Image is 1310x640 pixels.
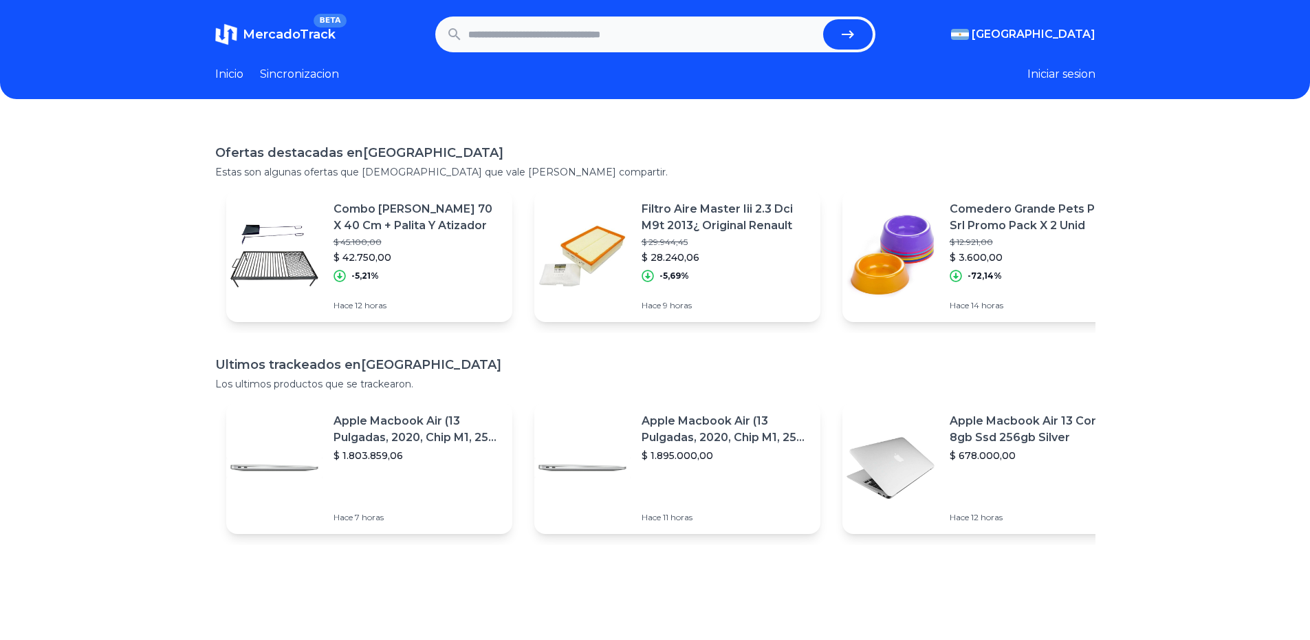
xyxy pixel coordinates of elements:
[351,270,379,281] p: -5,21%
[215,23,336,45] a: MercadoTrackBETA
[1027,66,1095,83] button: Iniciar sesion
[334,413,501,446] p: Apple Macbook Air (13 Pulgadas, 2020, Chip M1, 256 Gb De Ssd, 8 Gb De Ram) - Plata
[534,190,820,322] a: Featured imageFiltro Aire Master Iii 2.3 Dci M9t 2013¿ Original Renault$ 29.944,45$ 28.240,06-5,6...
[226,208,323,304] img: Featured image
[215,165,1095,179] p: Estas son algunas ofertas que [DEMOGRAPHIC_DATA] que vale [PERSON_NAME] compartir.
[659,270,689,281] p: -5,69%
[642,201,809,234] p: Filtro Aire Master Iii 2.3 Dci M9t 2013¿ Original Renault
[334,512,501,523] p: Hace 7 horas
[842,402,1128,534] a: Featured imageApple Macbook Air 13 Core I5 8gb Ssd 256gb Silver$ 678.000,00Hace 12 horas
[950,237,1117,248] p: $ 12.921,00
[215,355,1095,374] h1: Ultimos trackeados en [GEOGRAPHIC_DATA]
[215,377,1095,391] p: Los ultimos productos que se trackearon.
[950,449,1117,462] p: $ 678.000,00
[842,208,939,304] img: Featured image
[534,208,631,304] img: Featured image
[260,66,339,83] a: Sincronizacion
[950,512,1117,523] p: Hace 12 horas
[334,449,501,462] p: $ 1.803.859,06
[314,14,346,28] span: BETA
[642,300,809,311] p: Hace 9 horas
[642,449,809,462] p: $ 1.895.000,00
[642,512,809,523] p: Hace 11 horas
[215,143,1095,162] h1: Ofertas destacadas en [GEOGRAPHIC_DATA]
[842,420,939,516] img: Featured image
[243,27,336,42] span: MercadoTrack
[951,26,1095,43] button: [GEOGRAPHIC_DATA]
[950,250,1117,264] p: $ 3.600,00
[950,300,1117,311] p: Hace 14 horas
[534,420,631,516] img: Featured image
[642,250,809,264] p: $ 28.240,06
[226,402,512,534] a: Featured imageApple Macbook Air (13 Pulgadas, 2020, Chip M1, 256 Gb De Ssd, 8 Gb De Ram) - Plata$...
[950,413,1117,446] p: Apple Macbook Air 13 Core I5 8gb Ssd 256gb Silver
[642,413,809,446] p: Apple Macbook Air (13 Pulgadas, 2020, Chip M1, 256 Gb De Ssd, 8 Gb De Ram) - Plata
[968,270,1002,281] p: -72,14%
[226,190,512,322] a: Featured imageCombo [PERSON_NAME] 70 X 40 Cm + Palita Y Atizador$ 45.100,00$ 42.750,00-5,21%Hace ...
[972,26,1095,43] span: [GEOGRAPHIC_DATA]
[334,250,501,264] p: $ 42.750,00
[334,300,501,311] p: Hace 12 horas
[334,237,501,248] p: $ 45.100,00
[951,29,969,40] img: Argentina
[842,190,1128,322] a: Featured imageComedero Grande Pets Plast Srl Promo Pack X 2 Unid$ 12.921,00$ 3.600,00-72,14%Hace ...
[215,66,243,83] a: Inicio
[226,420,323,516] img: Featured image
[534,402,820,534] a: Featured imageApple Macbook Air (13 Pulgadas, 2020, Chip M1, 256 Gb De Ssd, 8 Gb De Ram) - Plata$...
[334,201,501,234] p: Combo [PERSON_NAME] 70 X 40 Cm + Palita Y Atizador
[215,23,237,45] img: MercadoTrack
[642,237,809,248] p: $ 29.944,45
[950,201,1117,234] p: Comedero Grande Pets Plast Srl Promo Pack X 2 Unid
